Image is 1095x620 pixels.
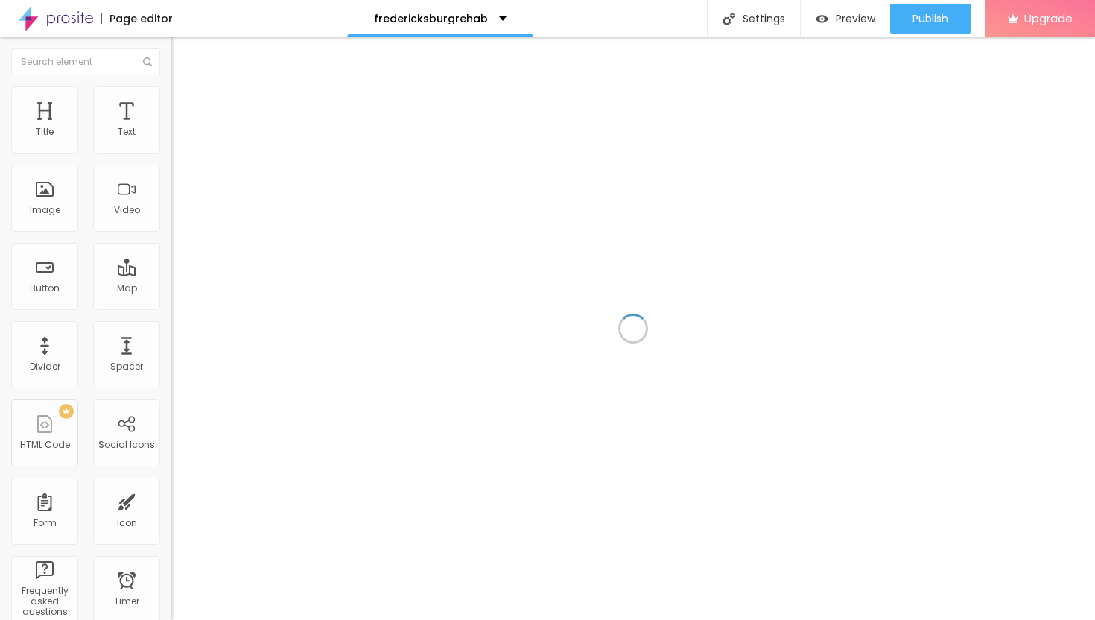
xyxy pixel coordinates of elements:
div: Frequently asked questions [15,586,74,618]
div: HTML Code [20,440,70,450]
button: Preview [801,4,890,34]
p: fredericksburgrehab [374,13,488,24]
div: Image [30,205,60,215]
input: Search element [11,48,160,75]
span: Publish [913,13,948,25]
div: Form [34,518,57,528]
div: Button [30,283,60,294]
div: Spacer [110,361,143,372]
div: Social Icons [98,440,155,450]
div: Divider [30,361,60,372]
span: Preview [836,13,875,25]
div: Page editor [101,13,173,24]
div: Icon [117,518,137,528]
div: Video [114,205,140,215]
img: Icone [723,13,735,25]
button: Publish [890,4,971,34]
span: Upgrade [1024,12,1073,25]
img: view-1.svg [816,13,828,25]
div: Timer [114,596,139,607]
div: Title [36,127,54,137]
div: Map [117,283,137,294]
div: Text [118,127,136,137]
img: Icone [143,57,152,66]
